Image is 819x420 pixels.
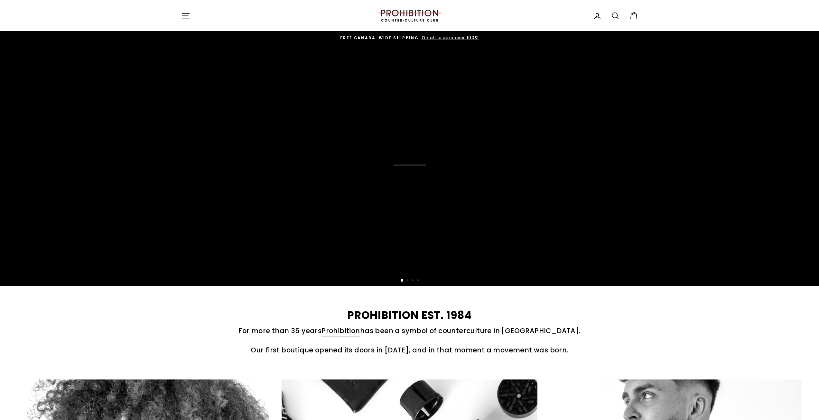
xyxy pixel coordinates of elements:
button: 3 [412,279,415,283]
p: Our first boutique opened its doors in [DATE], and in that moment a movement was born. [181,345,638,355]
h2: PROHIBITION EST. 1984 [181,310,638,321]
a: Prohibition [321,325,360,336]
a: FREE CANADA-WIDE SHIPPING On all orders over 100$! [183,34,637,42]
button: 2 [406,279,410,283]
button: 1 [401,279,404,282]
span: FREE CANADA-WIDE SHIPPING [340,35,419,41]
img: PROHIBITION COUNTER-CULTURE CLUB [377,10,442,22]
button: 4 [417,279,420,283]
p: For more than 35 years has been a symbol of counterculture in [GEOGRAPHIC_DATA]. [181,325,638,336]
span: On all orders over 100$! [420,35,479,41]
